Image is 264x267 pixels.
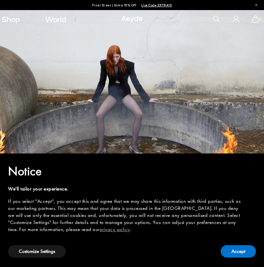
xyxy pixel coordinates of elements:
[100,226,130,233] a: privacy policy
[245,155,261,172] button: Close this notice
[2,15,20,23] a: Shop
[141,3,172,7] span: Navigate to /collections/ss25-final-sizes
[121,13,143,23] a: Aeyde
[8,185,245,192] div: We'll tailor your experience.
[92,2,172,8] p: Final Sizes | Extra 15% Off
[8,163,245,180] h2: Notice
[8,245,66,258] button: Customize Settings
[45,15,66,23] a: World
[259,17,262,21] span: 0
[251,158,256,169] span: ×
[221,245,256,258] button: Accept
[252,15,259,23] a: 0
[8,198,245,233] div: If you select "Accept", you accept this and agree that we may share this information with third p...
